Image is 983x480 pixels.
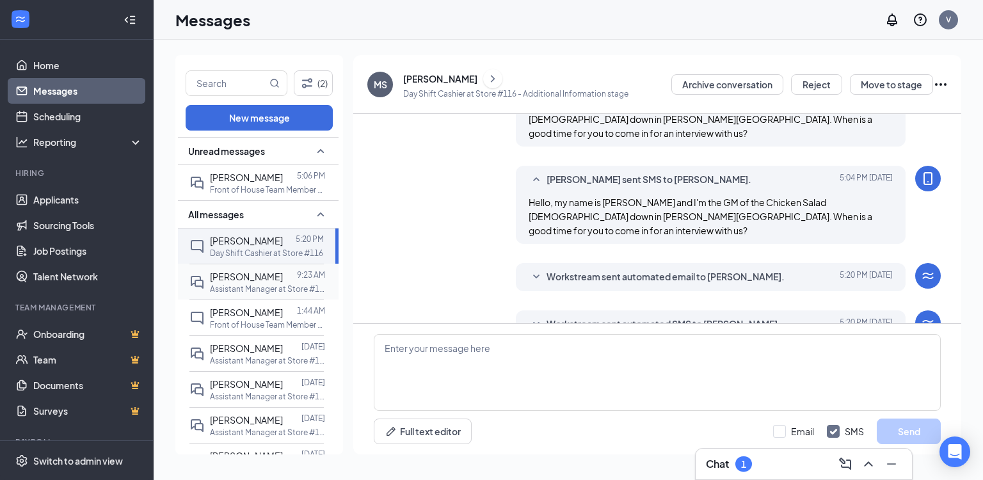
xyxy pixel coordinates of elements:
h1: Messages [175,9,250,31]
span: [PERSON_NAME] [210,235,283,246]
span: [PERSON_NAME] [210,172,283,183]
a: SurveysCrown [33,398,143,424]
svg: SmallChevronUp [313,143,328,159]
div: Switch to admin view [33,454,123,467]
a: Home [33,52,143,78]
svg: SmallChevronUp [313,207,328,222]
button: Archive conversation [671,74,783,95]
span: Workstream sent automated SMS to [PERSON_NAME]. [547,317,781,332]
span: Hello, my name is [PERSON_NAME] and I'm the GM of the Chicken Salad [DEMOGRAPHIC_DATA] down in [P... [529,99,872,139]
svg: Ellipses [933,77,948,92]
span: [PERSON_NAME] [210,307,283,318]
a: OnboardingCrown [33,321,143,347]
button: Send [877,419,941,444]
span: [PERSON_NAME] [210,450,283,461]
p: 1:44 AM [297,305,325,316]
span: Hello, my name is [PERSON_NAME] and I'm the GM of the Chicken Salad [DEMOGRAPHIC_DATA] down in [P... [529,196,872,236]
button: New message [186,105,333,131]
svg: ChatInactive [189,239,205,254]
p: [DATE] [301,449,325,460]
button: Move to stage [850,74,933,95]
svg: Analysis [15,136,28,148]
div: Hiring [15,168,140,179]
svg: DoubleChat [189,418,205,433]
p: 9:23 AM [297,269,325,280]
svg: ChatInactive [189,454,205,469]
a: Sourcing Tools [33,212,143,238]
svg: ChatInactive [189,310,205,326]
button: Filter (2) [294,70,333,96]
a: DocumentsCrown [33,372,143,398]
a: Messages [33,78,143,104]
span: [PERSON_NAME] [210,414,283,426]
div: MS [374,78,387,91]
span: [PERSON_NAME] [210,378,283,390]
span: [DATE] 5:20 PM [840,317,893,332]
svg: WorkstreamLogo [920,316,936,331]
p: Assistant Manager at Store #116 [210,284,325,294]
a: Scheduling [33,104,143,129]
p: [DATE] [301,377,325,388]
p: Front of House Team Member at Store #116 [210,184,325,195]
svg: Notifications [884,12,900,28]
span: [PERSON_NAME] [210,271,283,282]
svg: Collapse [124,13,136,26]
svg: SmallChevronDown [529,317,544,332]
div: Payroll [15,436,140,447]
a: Job Postings [33,238,143,264]
svg: ComposeMessage [838,456,853,472]
div: Open Intercom Messenger [939,436,970,467]
h3: Chat [706,457,729,471]
p: Assistant Manager at Store #116 [210,427,325,438]
svg: Minimize [884,456,899,472]
p: Day Shift Cashier at Store #116 [210,248,323,259]
span: [DATE] 5:20 PM [840,269,893,285]
svg: DoubleChat [189,382,205,397]
button: Minimize [881,454,902,474]
svg: Pen [385,425,397,438]
div: 1 [741,459,746,470]
p: [DATE] [301,341,325,352]
svg: MagnifyingGlass [269,78,280,88]
div: V [946,14,951,25]
button: ChevronRight [483,69,502,88]
button: Reject [791,74,842,95]
span: [PERSON_NAME] sent SMS to [PERSON_NAME]. [547,172,751,188]
span: [DATE] 5:04 PM [840,172,893,188]
svg: ChevronUp [861,456,876,472]
span: Unread messages [188,145,265,157]
button: ComposeMessage [835,454,856,474]
span: [PERSON_NAME] [210,342,283,354]
p: 5:20 PM [296,234,324,244]
button: Full text editorPen [374,419,472,444]
p: 5:06 PM [297,170,325,181]
svg: WorkstreamLogo [14,13,27,26]
svg: QuestionInfo [913,12,928,28]
button: ChevronUp [858,454,879,474]
a: Talent Network [33,264,143,289]
div: Team Management [15,302,140,313]
svg: Filter [300,76,315,91]
svg: SmallChevronDown [529,269,544,285]
span: All messages [188,208,244,221]
svg: MobileSms [920,171,936,186]
a: Applicants [33,187,143,212]
svg: DoubleChat [189,175,205,191]
p: Day Shift Cashier at Store #116 - Additional Information stage [403,88,628,99]
svg: SmallChevronUp [529,172,544,188]
p: Front of House Team Member at Store #116 [210,319,325,330]
div: [PERSON_NAME] [403,72,477,85]
svg: DoubleChat [189,346,205,362]
svg: DoubleChat [189,275,205,290]
svg: Settings [15,454,28,467]
p: Assistant Manager at Store #116 [210,391,325,402]
svg: WorkstreamLogo [920,268,936,284]
span: Workstream sent automated email to [PERSON_NAME]. [547,269,785,285]
a: TeamCrown [33,347,143,372]
p: [DATE] [301,413,325,424]
input: Search [186,71,267,95]
div: Reporting [33,136,143,148]
p: Assistant Manager at Store #116 [210,355,325,366]
svg: ChevronRight [486,71,499,86]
